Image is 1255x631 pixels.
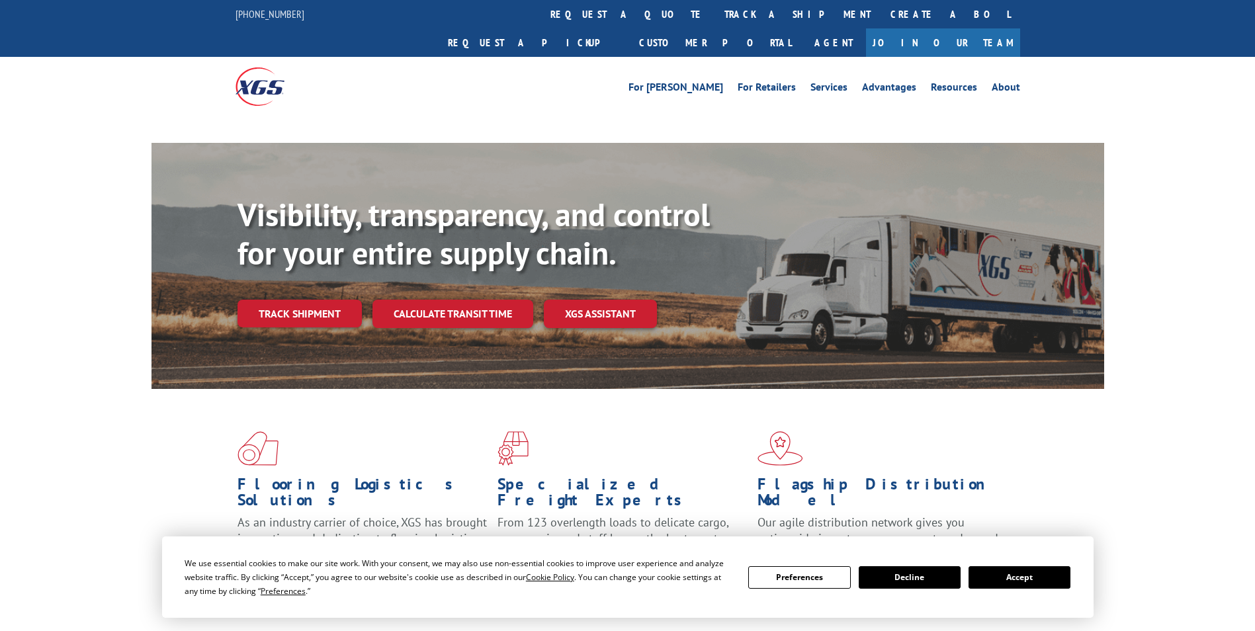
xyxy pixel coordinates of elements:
a: Agent [801,28,866,57]
span: As an industry carrier of choice, XGS has brought innovation and dedication to flooring logistics... [238,515,487,562]
h1: Specialized Freight Experts [498,476,748,515]
span: Cookie Policy [526,571,574,583]
a: About [992,82,1020,97]
div: Cookie Consent Prompt [162,536,1094,618]
a: For Retailers [738,82,796,97]
span: Our agile distribution network gives you nationwide inventory management on demand. [757,515,1001,546]
a: Resources [931,82,977,97]
p: From 123 overlength loads to delicate cargo, our experienced staff knows the best way to move you... [498,515,748,573]
b: Visibility, transparency, and control for your entire supply chain. [238,194,710,273]
h1: Flagship Distribution Model [757,476,1008,515]
h1: Flooring Logistics Solutions [238,476,488,515]
a: Join Our Team [866,28,1020,57]
button: Decline [859,566,961,589]
a: Track shipment [238,300,362,327]
img: xgs-icon-flagship-distribution-model-red [757,431,803,466]
button: Accept [969,566,1070,589]
a: Request a pickup [438,28,629,57]
div: We use essential cookies to make our site work. With your consent, we may also use non-essential ... [185,556,732,598]
a: Customer Portal [629,28,801,57]
span: Preferences [261,585,306,597]
a: Advantages [862,82,916,97]
a: Services [810,82,847,97]
a: For [PERSON_NAME] [628,82,723,97]
img: xgs-icon-focused-on-flooring-red [498,431,529,466]
a: XGS ASSISTANT [544,300,657,328]
a: [PHONE_NUMBER] [236,7,304,21]
a: Calculate transit time [372,300,533,328]
button: Preferences [748,566,850,589]
img: xgs-icon-total-supply-chain-intelligence-red [238,431,279,466]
